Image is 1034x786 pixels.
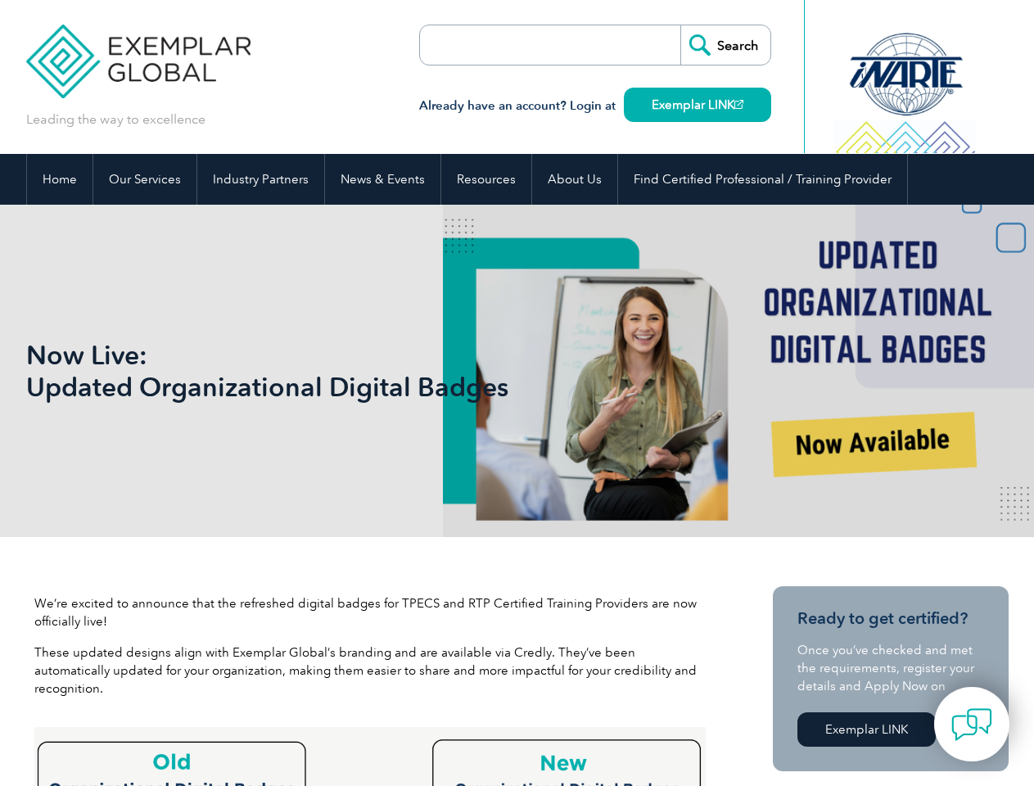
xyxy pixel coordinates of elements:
[34,644,706,698] p: These updated designs align with Exemplar Global’s branding and are available via Credly. They’ve...
[734,100,743,109] img: open_square.png
[532,154,617,205] a: About Us
[419,96,771,116] h3: Already have an account? Login at
[26,339,655,403] h1: Now Live: Updated Organizational Digital Badges
[441,154,531,205] a: Resources
[951,704,992,745] img: contact-chat.png
[26,111,205,129] p: Leading the way to excellence
[27,154,93,205] a: Home
[624,88,771,122] a: Exemplar LINK
[797,712,936,747] a: Exemplar LINK
[325,154,440,205] a: News & Events
[680,25,770,65] input: Search
[93,154,196,205] a: Our Services
[797,641,984,695] p: Once you’ve checked and met the requirements, register your details and Apply Now on
[34,594,706,630] p: We’re excited to announce that the refreshed digital badges for TPECS and RTP Certified Training ...
[197,154,324,205] a: Industry Partners
[797,608,984,629] h3: Ready to get certified?
[618,154,907,205] a: Find Certified Professional / Training Provider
